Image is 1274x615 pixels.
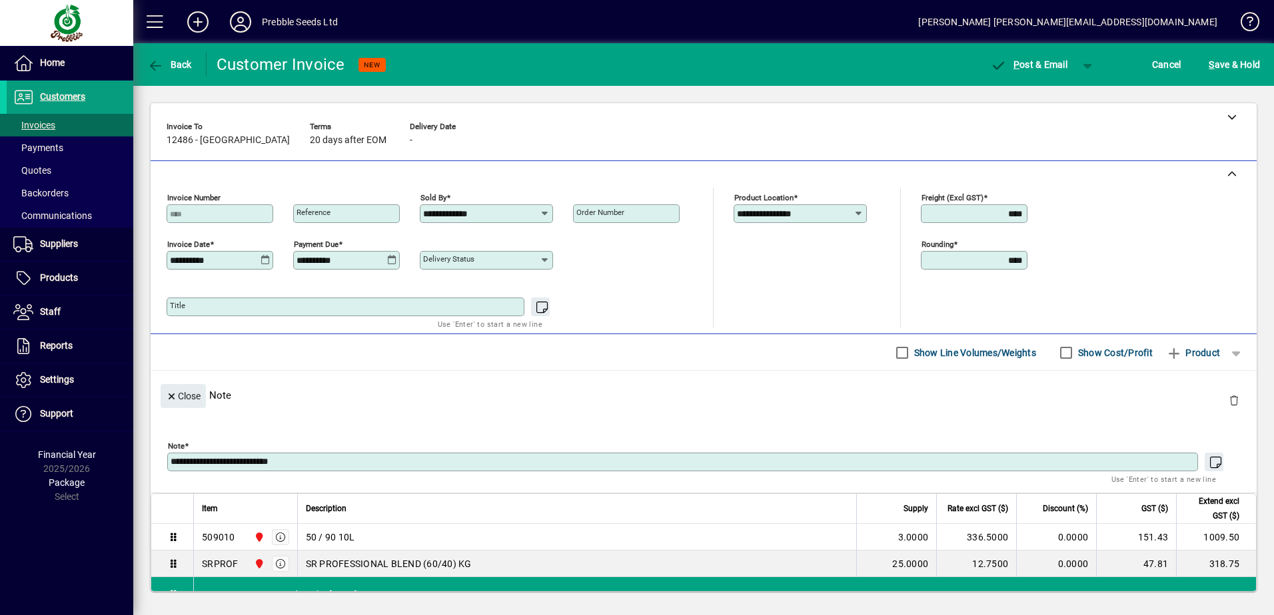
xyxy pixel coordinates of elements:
[420,193,446,202] mat-label: Sold by
[918,11,1217,33] div: [PERSON_NAME] [PERSON_NAME][EMAIL_ADDRESS][DOMAIN_NAME]
[13,165,51,176] span: Quotes
[7,228,133,261] a: Suppliers
[945,530,1008,544] div: 336.5000
[13,142,63,153] span: Payments
[168,441,185,451] mat-label: Note
[1159,341,1227,365] button: Product
[13,188,69,198] span: Backorders
[13,120,55,130] span: Invoices
[7,296,133,329] a: Staff
[262,11,338,33] div: Prebble Seeds Ltd
[306,557,472,570] span: SR PROFESSIONAL BLEND (60/40) KG
[49,477,85,488] span: Package
[166,385,201,407] span: Close
[898,530,929,544] span: 3.0000
[151,371,1257,419] div: Note
[1075,346,1153,359] label: Show Cost/Profit
[7,329,133,363] a: Reports
[1166,342,1220,363] span: Product
[922,193,983,202] mat-label: Freight (excl GST)
[1176,524,1256,550] td: 1009.50
[1218,394,1250,406] app-page-header-button: Delete
[7,363,133,397] a: Settings
[7,204,133,227] a: Communications
[167,193,221,202] mat-label: Invoice number
[40,374,74,385] span: Settings
[7,136,133,159] a: Payments
[7,114,133,136] a: Invoices
[1152,54,1181,75] span: Cancel
[202,530,235,544] div: 509010
[251,556,266,571] span: PALMERSTON NORTH
[990,59,1067,70] span: ost & Email
[40,408,73,419] span: Support
[576,208,624,217] mat-label: Order number
[922,240,954,249] mat-label: Rounding
[217,54,345,75] div: Customer Invoice
[202,501,218,516] span: Item
[306,501,346,516] span: Description
[1016,524,1096,550] td: 0.0000
[1141,501,1168,516] span: GST ($)
[912,346,1036,359] label: Show Line Volumes/Weights
[1043,501,1088,516] span: Discount (%)
[1096,550,1176,577] td: 47.81
[1218,384,1250,416] button: Delete
[40,306,61,317] span: Staff
[7,397,133,431] a: Support
[1209,54,1260,75] span: ave & Hold
[734,193,794,202] mat-label: Product location
[13,210,92,221] span: Communications
[904,501,928,516] span: Supply
[194,577,1256,612] div: send on the [DATE]
[1013,59,1019,70] span: P
[251,530,266,544] span: PALMERSTON NORTH
[202,557,239,570] div: SRPROF
[40,272,78,283] span: Products
[177,10,219,34] button: Add
[364,61,380,69] span: NEW
[167,240,210,249] mat-label: Invoice date
[40,57,65,68] span: Home
[38,449,96,460] span: Financial Year
[948,501,1008,516] span: Rate excl GST ($)
[167,135,290,146] span: 12486 - [GEOGRAPHIC_DATA]
[7,262,133,295] a: Products
[147,59,192,70] span: Back
[410,135,412,146] span: -
[7,159,133,182] a: Quotes
[1209,59,1214,70] span: S
[297,208,330,217] mat-label: Reference
[40,91,85,102] span: Customers
[1016,550,1096,577] td: 0.0000
[306,530,355,544] span: 50 / 90 10L
[892,557,928,570] span: 25.0000
[40,340,73,351] span: Reports
[438,316,542,331] mat-hint: Use 'Enter' to start a new line
[310,135,386,146] span: 20 days after EOM
[7,47,133,80] a: Home
[1231,3,1257,46] a: Knowledge Base
[423,254,474,264] mat-label: Delivery status
[1185,494,1239,523] span: Extend excl GST ($)
[157,389,209,401] app-page-header-button: Close
[144,53,195,77] button: Back
[1205,53,1263,77] button: Save & Hold
[294,240,338,249] mat-label: Payment due
[945,557,1008,570] div: 12.7500
[1149,53,1185,77] button: Cancel
[7,182,133,204] a: Backorders
[219,10,262,34] button: Profile
[1111,471,1216,487] mat-hint: Use 'Enter' to start a new line
[1176,550,1256,577] td: 318.75
[40,238,78,249] span: Suppliers
[1096,524,1176,550] td: 151.43
[170,301,185,310] mat-label: Title
[161,384,206,408] button: Close
[133,53,207,77] app-page-header-button: Back
[983,53,1074,77] button: Post & Email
